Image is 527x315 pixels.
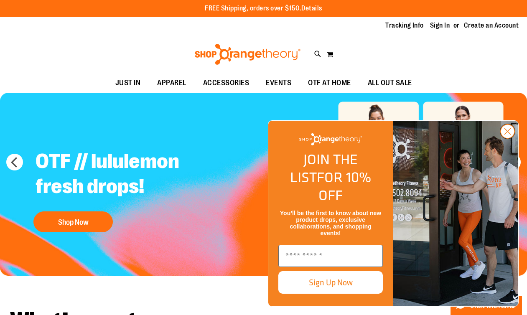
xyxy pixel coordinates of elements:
[193,44,302,65] img: Shop Orangetheory
[385,21,424,30] a: Tracking Info
[301,5,322,12] a: Details
[266,74,291,92] span: EVENTS
[29,142,237,236] a: OTF // lululemon fresh drops! Shop Now
[203,74,249,92] span: ACCESSORIES
[157,74,186,92] span: APPAREL
[260,112,527,315] div: FLYOUT Form
[500,124,515,139] button: Close dialog
[280,210,381,236] span: You’ll be the first to know about new product drops, exclusive collaborations, and shopping events!
[115,74,141,92] span: JUST IN
[33,211,113,232] button: Shop Now
[278,245,383,267] input: Enter email
[393,121,518,306] img: Shop Orangtheory
[29,142,237,207] h2: OTF // lululemon fresh drops!
[464,21,519,30] a: Create an Account
[290,149,358,188] span: JOIN THE LIST
[205,4,322,13] p: FREE Shipping, orders over $150.
[317,167,371,206] span: FOR 10% OFF
[368,74,412,92] span: ALL OUT SALE
[6,154,23,170] button: prev
[430,21,450,30] a: Sign In
[278,271,383,294] button: Sign Up Now
[308,74,351,92] span: OTF AT HOME
[299,133,362,145] img: Shop Orangetheory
